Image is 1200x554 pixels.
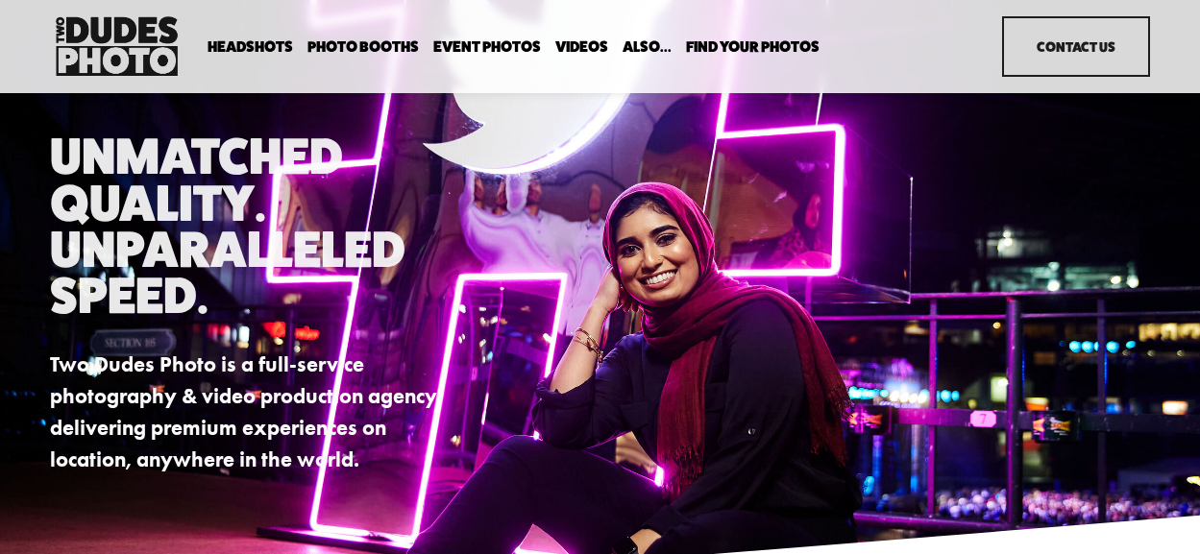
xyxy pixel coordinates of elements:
a: Contact Us [1002,16,1149,77]
a: folder dropdown [623,37,672,56]
img: Two Dudes Photo | Headshots, Portraits &amp; Photo Booths [50,12,183,81]
span: Photo Booths [307,39,419,55]
span: Headshots [208,39,293,55]
a: folder dropdown [307,37,419,56]
a: Videos [555,37,608,56]
a: folder dropdown [686,37,820,56]
a: folder dropdown [208,37,293,56]
span: Find Your Photos [686,39,820,55]
span: Also... [623,39,672,55]
a: Event Photos [433,37,541,56]
strong: Two Dudes Photo is a full-service photography & video production agency delivering premium experi... [50,351,442,472]
h1: Unmatched Quality. Unparalleled Speed. [50,132,455,318]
